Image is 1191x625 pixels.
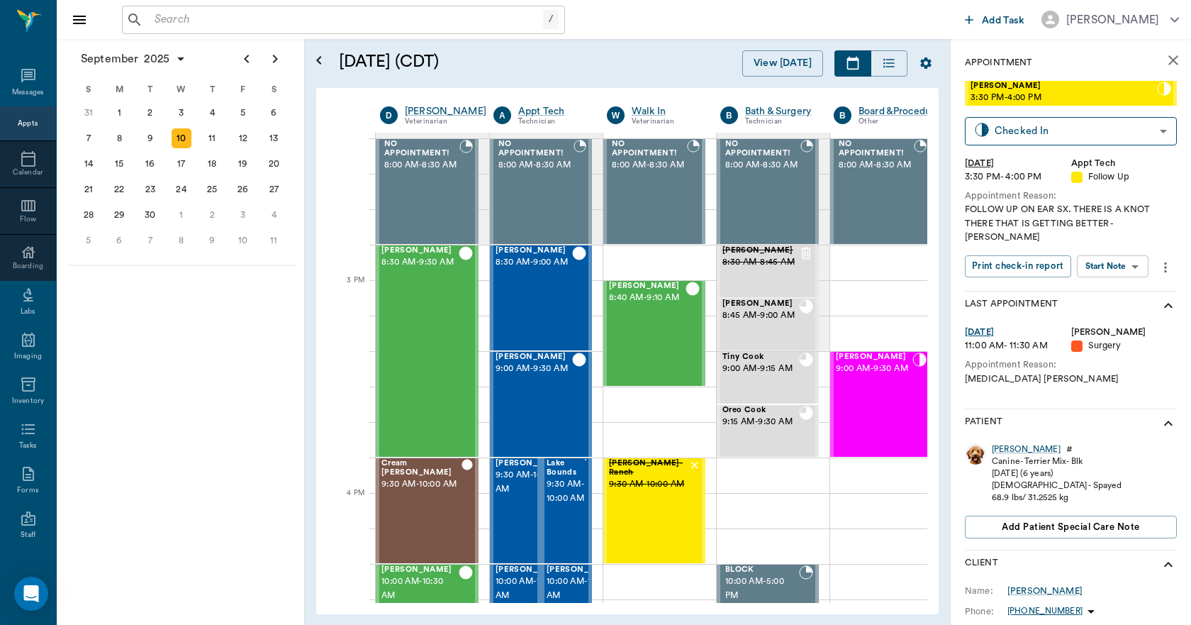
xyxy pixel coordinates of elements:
span: BLOCK [725,565,799,575]
div: Surgery [1071,339,1178,353]
span: 9:00 AM - 9:15 AM [722,362,799,376]
div: M [104,79,135,100]
div: Wednesday, September 17, 2025 [172,154,191,174]
span: 10:00 AM - 10:30 AM [381,575,459,603]
button: Next page [261,45,289,73]
button: September2025 [74,45,194,73]
span: 2025 [141,49,172,69]
div: [DATE] [965,157,1071,170]
div: Sunday, September 21, 2025 [79,179,99,199]
span: [PERSON_NAME] [381,246,459,255]
button: close [1159,46,1187,74]
div: Monday, September 1, 2025 [109,103,129,123]
div: Name: [965,585,1007,597]
span: NO APPOINTMENT! [725,140,800,158]
div: Sunday, October 5, 2025 [79,231,99,250]
div: Thursday, September 25, 2025 [202,179,222,199]
span: 8:00 AM - 8:30 AM [612,158,687,172]
div: T [135,79,166,100]
div: Friday, September 12, 2025 [233,128,253,148]
span: 8:00 AM - 8:30 AM [839,158,914,172]
span: Cream [PERSON_NAME] [381,459,462,477]
div: Monday, October 6, 2025 [109,231,129,250]
div: Thursday, October 2, 2025 [202,205,222,225]
button: [PERSON_NAME] [1030,6,1190,33]
div: Wednesday, October 1, 2025 [172,205,191,225]
div: Saturday, September 20, 2025 [264,154,284,174]
div: [PERSON_NAME] [1066,11,1159,28]
p: Client [965,556,998,573]
span: 10:00 AM - 10:30 AM [496,575,566,603]
div: Checked In [995,123,1154,139]
div: S [258,79,289,100]
div: Follow Up [1071,170,1178,184]
div: W [607,106,625,124]
span: 3:30 PM - 4:00 PM [971,91,1157,105]
div: S [73,79,104,100]
span: 8:30 AM - 8:45 AM [722,255,799,270]
span: 9:00 AM - 9:30 AM [836,362,912,376]
span: NO APPOINTMENT! [498,140,574,158]
span: 10:00 AM - 10:30 AM [547,575,617,603]
div: 3:30 PM - 4:00 PM [965,170,1071,184]
p: [PHONE_NUMBER] [1007,605,1083,617]
span: NO APPOINTMENT! [839,140,914,158]
span: 10:00 AM - 5:00 PM [725,575,799,603]
span: 9:30 AM - 10:00 AM [381,477,462,492]
span: 9:30 AM - 10:00 AM [609,477,688,492]
div: D [380,106,398,124]
span: NO APPOINTMENT! [612,140,687,158]
div: Other [859,116,945,128]
div: Tuesday, September 2, 2025 [140,103,160,123]
span: 8:00 AM - 8:30 AM [384,158,459,172]
div: Appts [18,118,38,129]
div: Appointment Reason: [965,358,1177,372]
span: [PERSON_NAME] [722,299,799,309]
div: [PERSON_NAME] [992,443,1061,455]
span: [PERSON_NAME]- Ranch [609,459,688,477]
div: Monday, September 29, 2025 [109,205,129,225]
a: Walk In [632,104,699,118]
div: [MEDICAL_DATA] [PERSON_NAME] [965,372,1177,386]
svg: show more [1160,297,1177,314]
div: Sunday, September 14, 2025 [79,154,99,174]
div: BOOKED, 8:00 AM - 8:30 AM [830,138,932,245]
svg: show more [1160,415,1177,432]
div: Technician [745,116,812,128]
span: 8:30 AM - 9:30 AM [381,255,459,270]
span: [PERSON_NAME] [722,246,799,255]
div: Phone: [965,605,1007,618]
span: 9:15 AM - 9:30 AM [722,415,799,429]
div: B [720,106,738,124]
div: Friday, October 10, 2025 [233,231,253,250]
div: Appointment Reason: [965,189,1177,203]
div: Friday, October 3, 2025 [233,205,253,225]
a: Bath & Surgery [745,104,812,118]
span: [PERSON_NAME] [496,459,566,468]
div: Wednesday, September 24, 2025 [172,179,191,199]
a: Appt Tech [518,104,586,118]
button: Open calendar [311,33,328,88]
div: Staff [21,530,35,541]
div: Thursday, September 4, 2025 [202,103,222,123]
div: CHECKED_OUT, 9:30 AM - 10:00 AM [490,458,541,564]
div: CHECKED_OUT, 9:00 AM - 9:30 AM [490,351,592,458]
div: Tuesday, September 16, 2025 [140,154,160,174]
div: BOOKED, 8:00 AM - 8:30 AM [717,138,819,245]
div: Start Note [1085,258,1126,275]
div: B [834,106,851,124]
div: Technician [518,116,586,128]
span: [PERSON_NAME] [496,353,572,362]
div: Inventory [12,396,44,406]
div: Appt Tech [1071,157,1178,170]
div: BOOKED, 8:00 AM - 8:30 AM [376,138,479,245]
a: [PERSON_NAME] [405,104,486,118]
div: CHECKED_OUT, 9:30 AM - 10:00 AM [376,458,479,564]
span: Lake Bounds [547,459,585,477]
div: Monday, September 8, 2025 [109,128,129,148]
div: Tuesday, October 7, 2025 [140,231,160,250]
div: Imaging [14,351,42,362]
div: Saturday, October 11, 2025 [264,231,284,250]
